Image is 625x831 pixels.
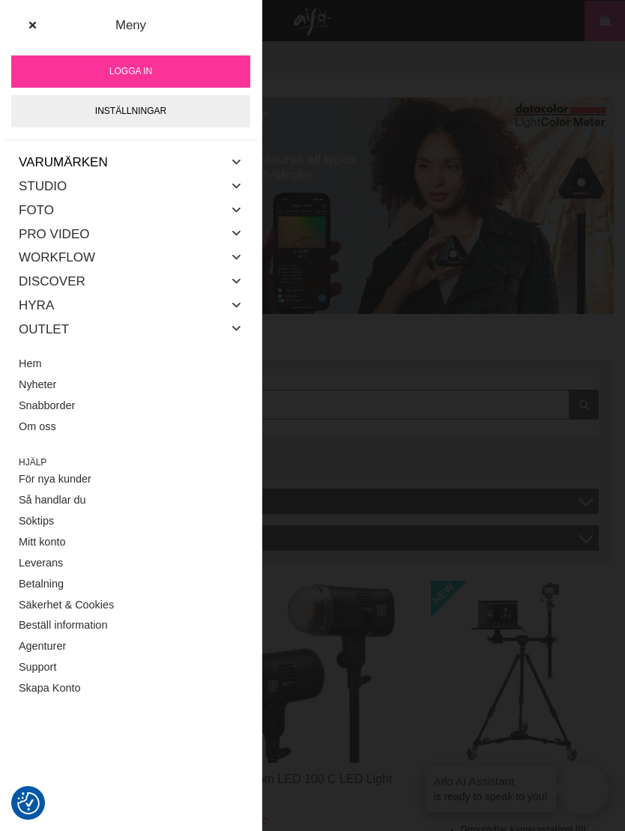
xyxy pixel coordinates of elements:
a: Skapa Konto [19,678,243,699]
span: Logga in [109,64,152,78]
a: Pro Video [19,222,89,246]
span: Hjälp [19,456,243,469]
a: Discover [19,270,85,294]
a: Varumärken [19,151,108,175]
a: Säkerhet & Cookies [19,594,243,615]
img: Revisit consent button [17,792,40,815]
a: Agenturer [19,636,243,657]
a: Beställ information [19,615,243,636]
a: Support [19,657,243,678]
button: Samtyckesinställningar [17,790,40,817]
a: Hyra [19,294,54,318]
a: Foto [19,199,54,223]
a: Studio [19,175,67,199]
a: Inställningar [11,95,250,127]
a: Så handlar du [19,490,243,511]
a: Betalning [19,574,243,595]
a: Workflow [19,246,95,270]
a: Logga in [11,55,250,88]
a: Om oss [19,416,243,437]
a: Hem [19,354,243,375]
a: Nyheter [19,375,243,396]
a: För nya kunder [19,469,243,490]
a: Leverans [19,553,243,574]
a: Outlet [19,317,69,341]
a: Mitt konto [19,532,243,553]
a: Söktips [19,511,243,532]
div: Meny [10,16,253,34]
a: Snabborder [19,396,243,417]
